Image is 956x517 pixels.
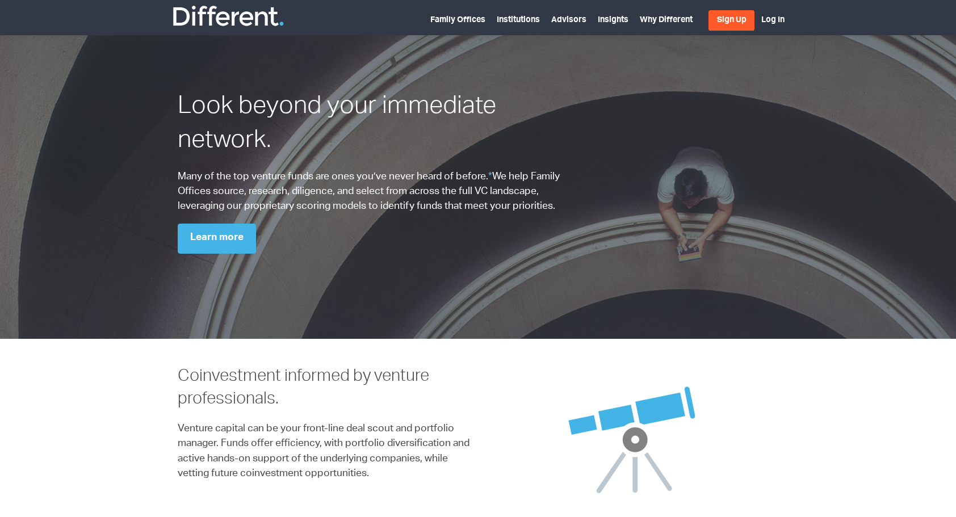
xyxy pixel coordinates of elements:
a: Family Offices [430,16,485,24]
a: Log In [761,16,785,24]
span: Venture capital can be your front-line deal scout and portfolio manager. Funds offer efficiency, ... [178,424,469,479]
img: Different Funds [171,5,285,27]
a: Sign Up [708,10,754,31]
a: Why Different [640,16,693,24]
h3: Coinvestment informed by venture professionals. [178,366,469,412]
span: Many of the top venture funds are ones you’ve never heard of before. [178,172,488,182]
h1: Look beyond your immediate network. [178,91,572,159]
span: We help Family Offices source, research, diligence, and select from across the full VC landscape,... [178,172,560,212]
a: Advisors [551,16,586,24]
a: Institutions [497,16,540,24]
a: Insights [598,16,628,24]
a: Learn more [178,224,256,254]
